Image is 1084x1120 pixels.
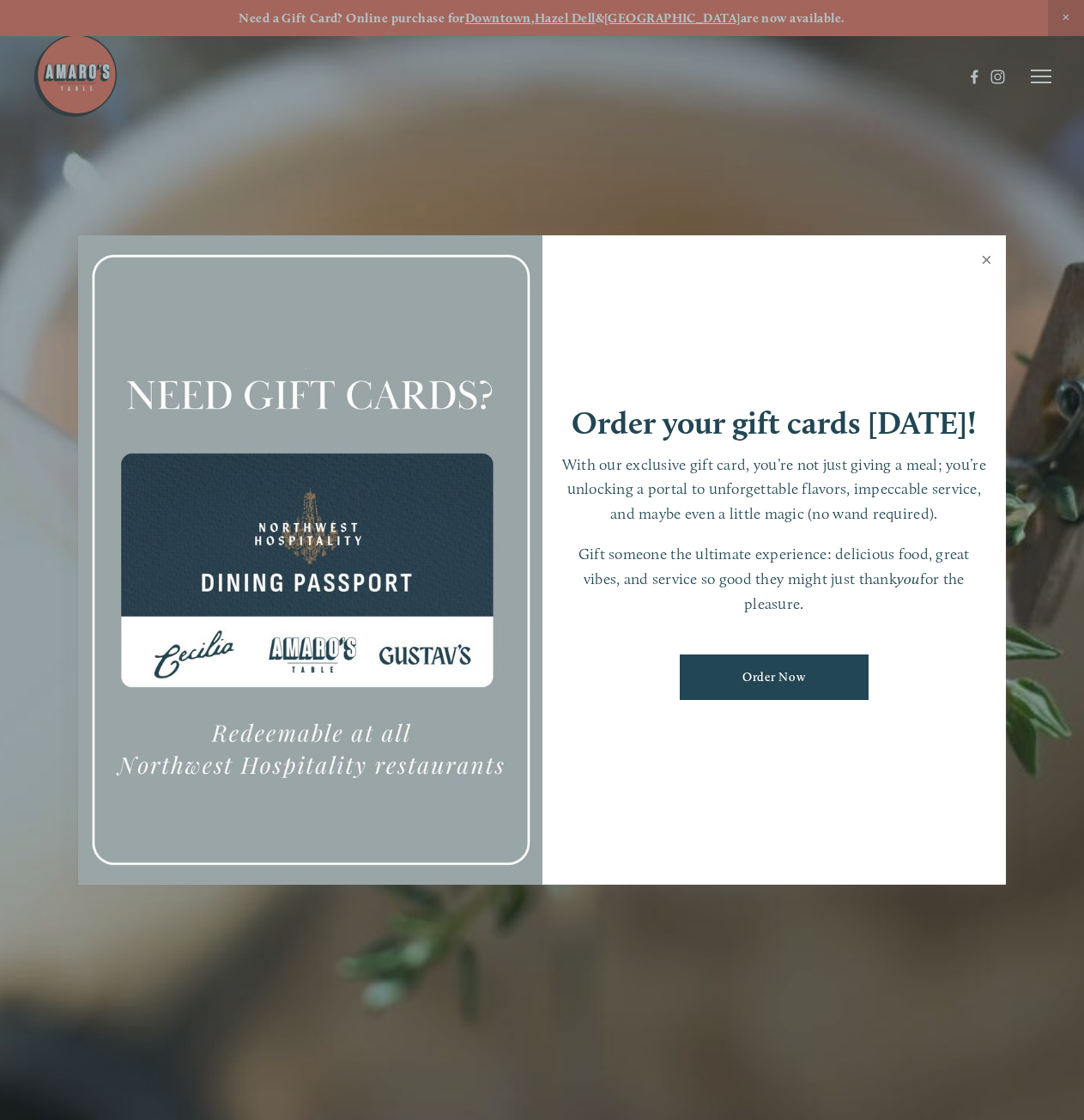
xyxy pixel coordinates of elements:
[897,569,920,587] em: you
[572,407,977,439] h1: Order your gift cards [DATE]!
[680,654,869,700] a: Order Now
[560,542,990,616] p: Gift someone the ultimate experience: delicious food, great vibes, and service so good they might...
[970,238,1003,286] a: Close
[560,453,990,527] p: With our exclusive gift card, you’re not just giving a meal; you’re unlocking a portal to unforge...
